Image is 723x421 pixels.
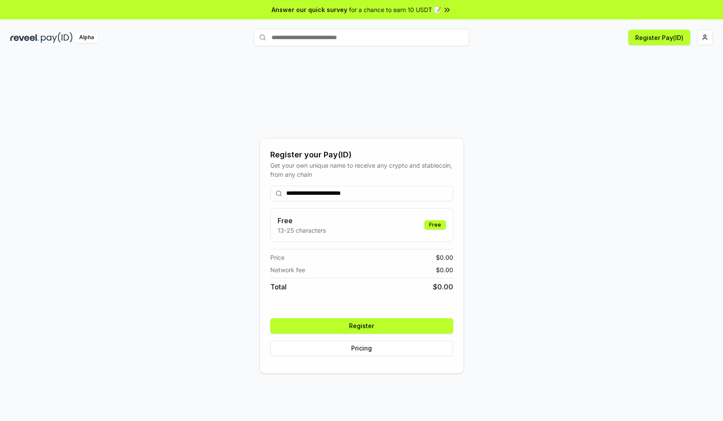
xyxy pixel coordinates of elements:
span: $ 0.00 [433,282,453,292]
span: $ 0.00 [436,253,453,262]
span: Network fee [270,265,305,274]
button: Pricing [270,341,453,356]
img: pay_id [41,32,73,43]
span: $ 0.00 [436,265,453,274]
span: Price [270,253,284,262]
span: Answer our quick survey [272,5,347,14]
div: Get your own unique name to receive any crypto and stablecoin, from any chain [270,161,453,179]
div: Free [424,220,446,230]
span: Total [270,282,287,292]
p: 13-25 characters [278,226,326,235]
button: Register [270,318,453,334]
span: for a chance to earn 10 USDT 📝 [349,5,441,14]
img: reveel_dark [10,32,39,43]
div: Alpha [74,32,99,43]
button: Register Pay(ID) [628,30,690,45]
h3: Free [278,215,326,226]
div: Register your Pay(ID) [270,149,453,161]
